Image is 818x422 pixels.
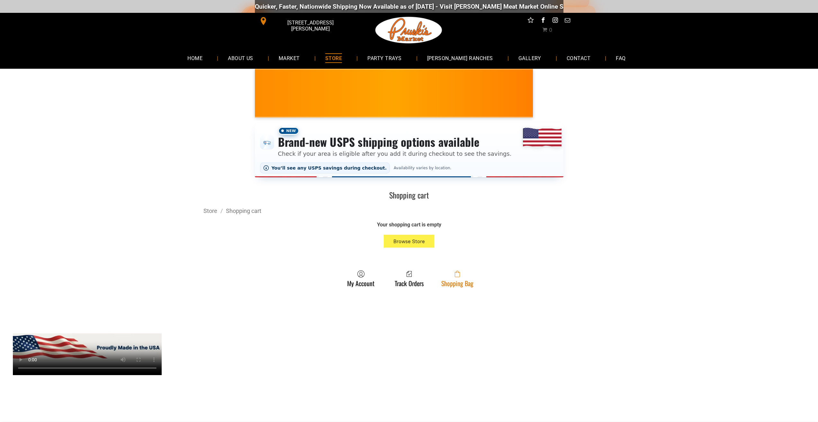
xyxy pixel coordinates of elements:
[254,3,643,10] div: Quicker, Faster, Nationwide Shipping Now Available as of [DATE] - Visit [PERSON_NAME] Meat Market...
[526,16,535,26] a: Social network
[509,49,551,66] a: GALLERY
[549,27,552,33] span: 0
[217,207,226,214] span: /
[344,270,378,287] a: My Account
[272,165,387,171] span: You’ll see any USPS savings during checkout.
[374,13,444,48] img: Pruski-s+Market+HQ+Logo2-1920w.png
[392,166,453,170] span: Availability varies by location.
[551,16,559,26] a: instagram
[316,49,352,66] a: STORE
[418,49,503,66] a: [PERSON_NAME] RANCHES
[438,270,477,287] a: Shopping Bag
[278,149,512,158] p: Check if your area is eligible after you add it during checkout to see the savings.
[278,135,512,149] h3: Brand-new USPS shipping options available
[532,98,658,108] span: [PERSON_NAME] MARKET
[226,207,261,214] a: Shopping cart
[178,49,212,66] a: HOME
[255,16,353,26] a: [STREET_ADDRESS][PERSON_NAME]
[218,49,263,66] a: ABOUT US
[278,127,299,135] span: New
[563,16,571,26] a: email
[557,49,600,66] a: CONTACT
[358,49,411,66] a: PARTY TRAYS
[203,190,615,200] h1: Shopping cart
[255,123,563,177] div: Shipping options announcement
[203,207,217,214] a: Store
[203,207,615,215] div: Breadcrumbs
[393,238,425,244] span: Browse Store
[539,16,547,26] a: facebook
[606,49,635,66] a: FAQ
[269,49,310,66] a: MARKET
[384,235,435,248] button: Browse Store
[269,16,352,35] span: [STREET_ADDRESS][PERSON_NAME]
[293,221,525,228] div: Your shopping cart is empty
[391,270,427,287] a: Track Orders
